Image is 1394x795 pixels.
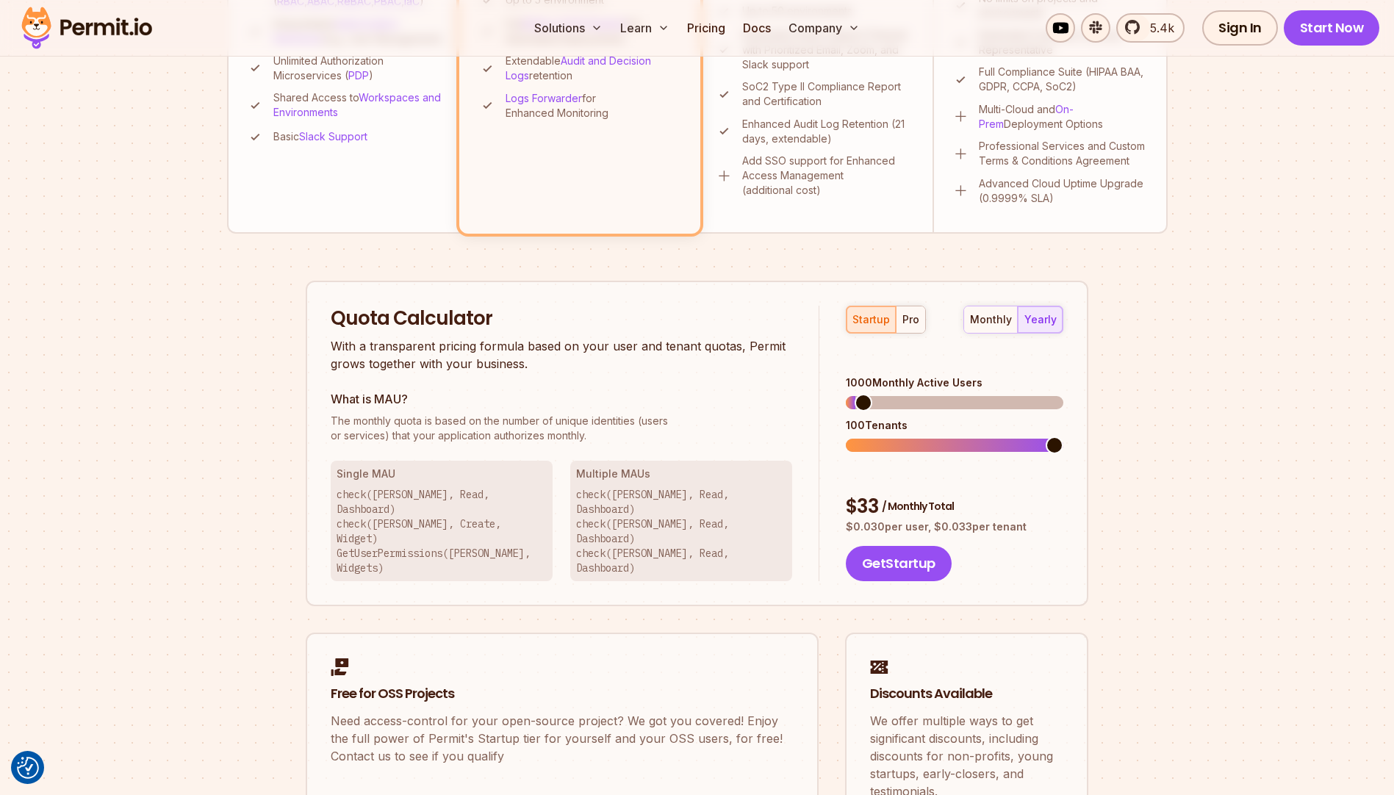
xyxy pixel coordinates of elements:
div: 100 Tenants [846,418,1063,433]
p: With a transparent pricing formula based on your user and tenant quotas, Permit grows together wi... [331,337,792,373]
p: $ 0.030 per user, $ 0.033 per tenant [846,519,1063,534]
p: or services) that your application authorizes monthly. [331,414,792,443]
p: Professional Services and Custom Terms & Conditions Agreement [979,139,1149,168]
a: Logs Forwarder [506,92,582,104]
a: Pricing [681,13,731,43]
div: $ 33 [846,494,1063,520]
p: for Enhanced Monitoring [506,91,681,120]
p: Need access-control for your open-source project? We got you covered! Enjoy the full power of Per... [331,712,794,765]
p: SoC2 Type II Compliance Report and Certification [742,79,915,109]
a: Start Now [1284,10,1380,46]
span: The monthly quota is based on the number of unique identities (users [331,414,792,428]
div: pro [902,312,919,327]
p: check([PERSON_NAME], Read, Dashboard) check([PERSON_NAME], Read, Dashboard) check([PERSON_NAME], ... [576,487,786,575]
button: Learn [614,13,675,43]
h3: Single MAU [337,467,547,481]
h2: Discounts Available [870,685,1063,703]
a: 5.4k [1116,13,1185,43]
p: Advanced Cloud Uptime Upgrade (0.9999% SLA) [979,176,1149,206]
button: GetStartup [846,546,952,581]
span: / Monthly Total [882,499,954,514]
p: Add SSO support for Enhanced Access Management (additional cost) [742,154,915,198]
p: Unlimited Authorization Microservices ( ) [273,54,445,83]
a: Docs [737,13,777,43]
img: Revisit consent button [17,757,39,779]
a: PDP [348,69,369,82]
h3: Multiple MAUs [576,467,786,481]
a: Sign In [1202,10,1278,46]
p: Basic [273,129,367,144]
h3: What is MAU? [331,390,792,408]
h2: Quota Calculator [331,306,792,332]
p: Multi-Cloud and Deployment Options [979,102,1149,132]
p: check([PERSON_NAME], Read, Dashboard) check([PERSON_NAME], Create, Widget) GetUserPermissions([PE... [337,487,547,575]
div: 1000 Monthly Active Users [846,375,1063,390]
a: Slack Support [299,130,367,143]
h2: Free for OSS Projects [331,685,794,703]
p: Extendable retention [506,54,681,83]
img: Permit logo [15,3,159,53]
span: 5.4k [1141,19,1174,37]
div: monthly [970,312,1012,327]
p: Full Compliance Suite (HIPAA BAA, GDPR, CCPA, SoC2) [979,65,1149,94]
button: Company [783,13,866,43]
p: Enhanced Audit Log Retention (21 days, extendable) [742,117,915,146]
p: Shared Access to [273,90,445,120]
button: Consent Preferences [17,757,39,779]
a: On-Prem [979,103,1074,130]
button: Solutions [528,13,608,43]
